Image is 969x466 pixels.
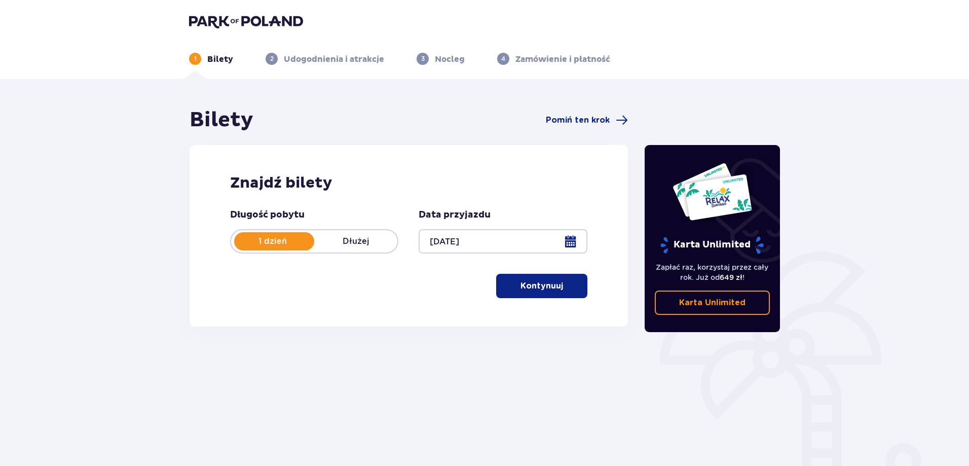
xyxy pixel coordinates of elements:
[230,173,587,193] h2: Znajdź bilety
[421,54,425,63] p: 3
[207,54,233,65] p: Bilety
[497,53,610,65] div: 4Zamówienie i płatność
[270,54,274,63] p: 2
[659,236,765,254] p: Karta Unlimited
[435,54,465,65] p: Nocleg
[720,273,742,281] span: 649 zł
[419,209,491,221] p: Data przyjazdu
[655,291,770,315] a: Karta Unlimited
[501,54,505,63] p: 4
[284,54,384,65] p: Udogodnienia i atrakcje
[655,262,770,282] p: Zapłać raz, korzystaj przez cały rok. Już od !
[189,53,233,65] div: 1Bilety
[266,53,384,65] div: 2Udogodnienia i atrakcje
[672,162,753,221] img: Dwie karty całoroczne do Suntago z napisem 'UNLIMITED RELAX', na białym tle z tropikalnymi liśćmi...
[496,274,587,298] button: Kontynuuj
[194,54,197,63] p: 1
[546,114,628,126] a: Pomiń ten krok
[230,209,305,221] p: Długość pobytu
[189,14,303,28] img: Park of Poland logo
[515,54,610,65] p: Zamówienie i płatność
[417,53,465,65] div: 3Nocleg
[679,297,746,308] p: Karta Unlimited
[314,236,397,247] p: Dłużej
[546,115,610,126] span: Pomiń ten krok
[190,107,253,133] h1: Bilety
[520,280,563,292] p: Kontynuuj
[231,236,314,247] p: 1 dzień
